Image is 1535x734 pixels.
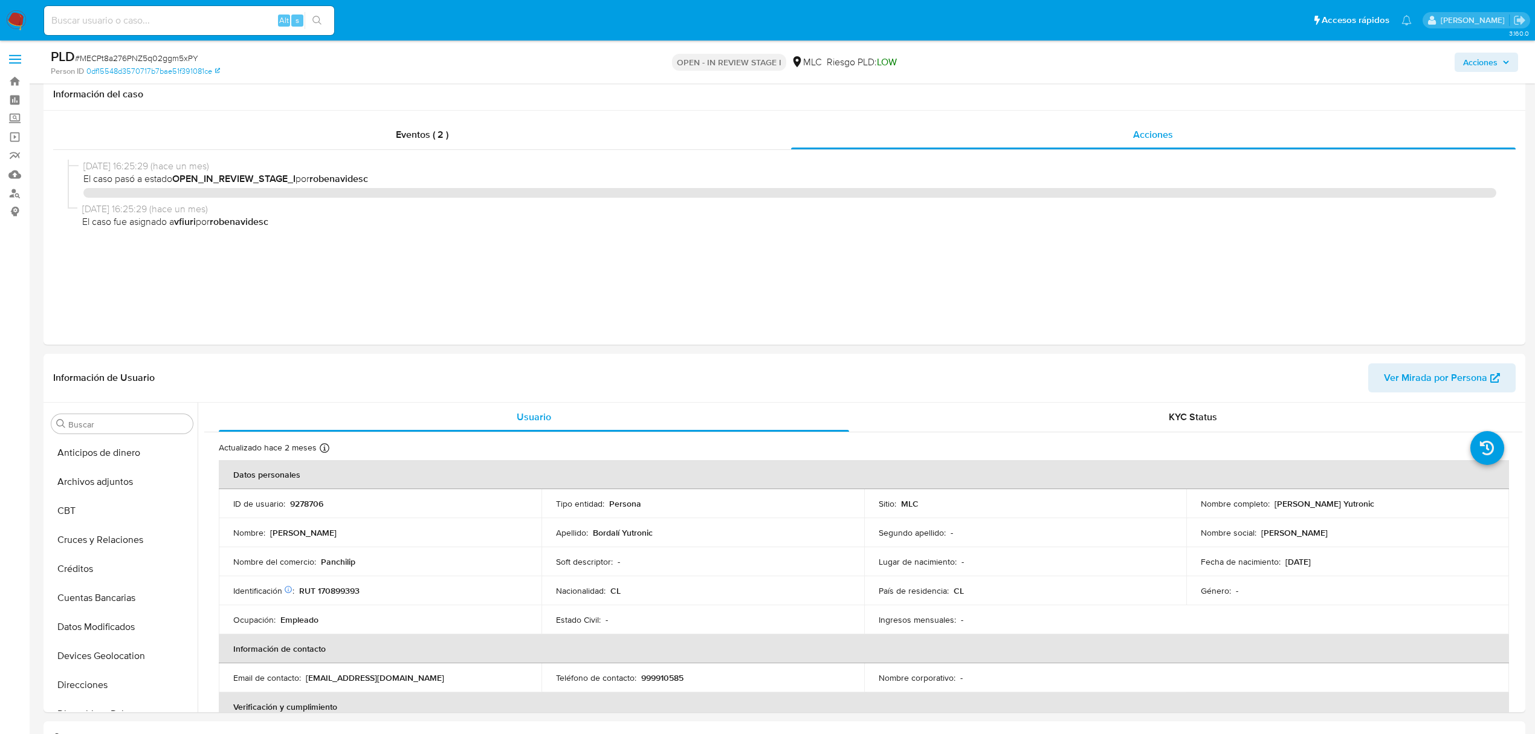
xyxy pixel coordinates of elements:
[951,527,953,538] p: -
[556,556,613,567] p: Soft descriptor :
[51,66,84,77] b: Person ID
[827,56,897,69] span: Riesgo PLD:
[219,460,1509,489] th: Datos personales
[1201,585,1231,596] p: Género :
[556,527,588,538] p: Apellido :
[556,498,604,509] p: Tipo entidad :
[1368,363,1516,392] button: Ver Mirada por Persona
[1133,128,1173,141] span: Acciones
[606,614,608,625] p: -
[233,585,294,596] p: Identificación :
[86,66,220,77] a: 0df15548d3570717b7bae51f391081ce
[47,612,198,641] button: Datos Modificados
[1275,498,1374,509] p: [PERSON_NAME] Yutronic
[609,498,641,509] p: Persona
[47,583,198,612] button: Cuentas Bancarias
[44,13,334,28] input: Buscar usuario o caso...
[233,614,276,625] p: Ocupación :
[233,556,316,567] p: Nombre del comercio :
[306,672,444,683] p: [EMAIL_ADDRESS][DOMAIN_NAME]
[56,419,66,429] button: Buscar
[1384,363,1487,392] span: Ver Mirada por Persona
[47,671,198,700] button: Direcciones
[556,672,636,683] p: Teléfono de contacto :
[299,585,360,596] p: RUT 170899393
[53,372,155,384] h1: Información de Usuario
[270,527,337,538] p: [PERSON_NAME]
[879,527,946,538] p: Segundo apellido :
[593,527,653,538] p: Bordalí Yutronic
[672,54,786,71] p: OPEN - IN REVIEW STAGE I
[1169,410,1217,424] span: KYC Status
[517,410,551,424] span: Usuario
[233,527,265,538] p: Nombre :
[877,55,897,69] span: LOW
[1455,53,1518,72] button: Acciones
[53,88,1516,100] h1: Información del caso
[954,585,964,596] p: CL
[233,498,285,509] p: ID de usuario :
[960,672,963,683] p: -
[618,556,620,567] p: -
[219,692,1509,721] th: Verificación y cumplimiento
[961,614,963,625] p: -
[233,672,301,683] p: Email de contacto :
[219,442,317,453] p: Actualizado hace 2 meses
[219,634,1509,663] th: Información de contacto
[279,15,289,26] span: Alt
[1201,556,1281,567] p: Fecha de nacimiento :
[68,419,188,430] input: Buscar
[556,614,601,625] p: Estado Civil :
[47,438,198,467] button: Anticipos de dinero
[280,614,318,625] p: Empleado
[641,672,683,683] p: 999910585
[296,15,299,26] span: s
[1322,14,1389,27] span: Accesos rápidos
[1463,53,1498,72] span: Acciones
[75,52,198,64] span: # MECPt8a276PNZ5q02ggm5xPY
[290,498,323,509] p: 9278706
[321,556,355,567] p: Panchilip
[791,56,822,69] div: MLC
[47,467,198,496] button: Archivos adjuntos
[879,614,956,625] p: Ingresos mensuales :
[47,525,198,554] button: Cruces y Relaciones
[1401,15,1412,25] a: Notificaciones
[1441,15,1509,26] p: valentina.fiuri@mercadolibre.com
[610,585,621,596] p: CL
[1236,585,1238,596] p: -
[51,47,75,66] b: PLD
[879,498,896,509] p: Sitio :
[879,585,949,596] p: País de residencia :
[396,128,448,141] span: Eventos ( 2 )
[305,12,329,29] button: search-icon
[47,496,198,525] button: CBT
[1285,556,1311,567] p: [DATE]
[1261,527,1328,538] p: [PERSON_NAME]
[47,554,198,583] button: Créditos
[1513,14,1526,27] a: Salir
[47,700,198,729] button: Dispositivos Point
[879,556,957,567] p: Lugar de nacimiento :
[961,556,964,567] p: -
[47,641,198,671] button: Devices Geolocation
[1201,527,1256,538] p: Nombre social :
[1201,498,1270,509] p: Nombre completo :
[901,498,919,509] p: MLC
[556,585,606,596] p: Nacionalidad :
[879,672,955,683] p: Nombre corporativo :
